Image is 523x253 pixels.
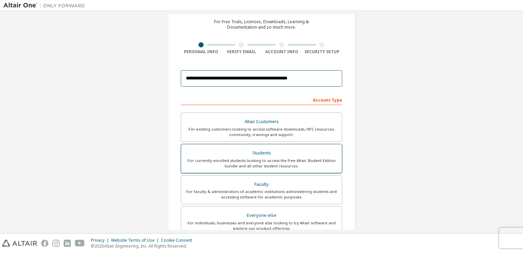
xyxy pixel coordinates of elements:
img: youtube.svg [75,240,85,247]
img: Altair One [3,2,89,9]
div: Personal Info [181,49,221,55]
div: Website Terms of Use [111,238,161,243]
div: For faculty & administrators of academic institutions administering students and accessing softwa... [185,189,338,200]
div: Verify Email [221,49,262,55]
div: For Free Trials, Licenses, Downloads, Learning & Documentation and so much more. [214,19,309,30]
div: For existing customers looking to access software downloads, HPC resources, community, trainings ... [185,126,338,137]
div: Students [185,148,338,158]
div: Account Info [261,49,302,55]
div: Altair Customers [185,117,338,126]
p: © 2025 Altair Engineering, Inc. All Rights Reserved. [91,243,196,249]
div: Faculty [185,180,338,189]
div: Security Setup [302,49,343,55]
img: instagram.svg [52,240,60,247]
div: Privacy [91,238,111,243]
img: facebook.svg [41,240,48,247]
img: linkedin.svg [64,240,71,247]
div: For individuals, businesses and everyone else looking to try Altair software and explore our prod... [185,220,338,231]
div: Cookie Consent [161,238,196,243]
div: For currently enrolled students looking to access the free Altair Student Edition bundle and all ... [185,158,338,169]
div: Account Type [181,94,342,105]
img: altair_logo.svg [2,240,37,247]
div: Everyone else [185,211,338,220]
div: Create an Altair One Account [207,7,317,15]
